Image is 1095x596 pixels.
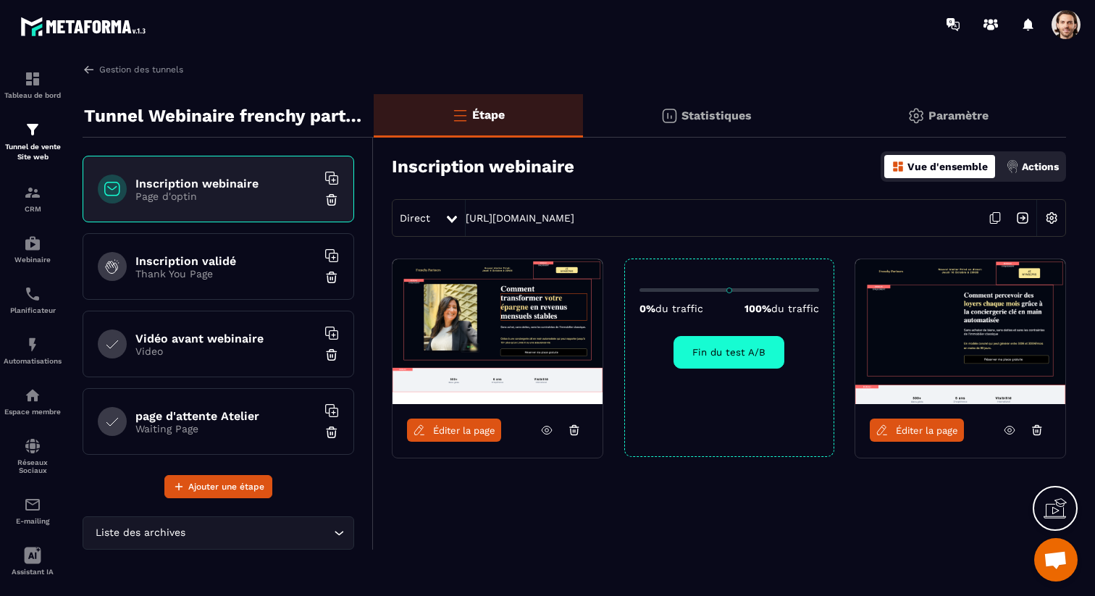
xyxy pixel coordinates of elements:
[1009,204,1036,232] img: arrow-next.bcc2205e.svg
[20,13,151,40] img: logo
[660,107,678,125] img: stats.20deebd0.svg
[407,419,501,442] a: Éditer la page
[433,425,495,436] span: Éditer la page
[4,110,62,173] a: formationformationTunnel de vente Site web
[83,63,183,76] a: Gestion des tunnels
[164,475,272,498] button: Ajouter une étape
[855,259,1065,404] img: image
[135,254,316,268] h6: Inscription validé
[744,303,819,314] p: 100%
[4,357,62,365] p: Automatisations
[674,336,784,369] button: Fin du test A/B
[472,108,505,122] p: Étape
[4,205,62,213] p: CRM
[4,408,62,416] p: Espace membre
[135,190,316,202] p: Page d'optin
[4,59,62,110] a: formationformationTableau de bord
[24,235,41,252] img: automations
[392,156,574,177] h3: Inscription webinaire
[324,193,339,207] img: trash
[393,259,603,404] img: image
[907,107,925,125] img: setting-gr.5f69749f.svg
[135,423,316,435] p: Waiting Page
[92,525,188,541] span: Liste des archives
[24,285,41,303] img: scheduler
[83,516,354,550] div: Search for option
[135,177,316,190] h6: Inscription webinaire
[451,106,469,124] img: bars-o.4a397970.svg
[135,345,316,357] p: Video
[4,306,62,314] p: Planificateur
[324,270,339,285] img: trash
[1022,161,1059,172] p: Actions
[4,568,62,576] p: Assistant IA
[135,332,316,345] h6: Vidéo avant webinaire
[24,336,41,353] img: automations
[24,70,41,88] img: formation
[1034,538,1078,582] div: Ouvrir le chat
[324,425,339,440] img: trash
[4,173,62,224] a: formationformationCRM
[400,212,430,224] span: Direct
[188,479,264,494] span: Ajouter une étape
[1006,160,1019,173] img: actions.d6e523a2.png
[24,184,41,201] img: formation
[4,256,62,264] p: Webinaire
[4,458,62,474] p: Réseaux Sociaux
[4,91,62,99] p: Tableau de bord
[4,376,62,427] a: automationsautomationsEspace membre
[4,517,62,525] p: E-mailing
[4,536,62,587] a: Assistant IA
[324,348,339,362] img: trash
[896,425,958,436] span: Éditer la page
[135,409,316,423] h6: page d'attente Atelier
[4,427,62,485] a: social-networksocial-networkRéseaux Sociaux
[84,101,363,130] p: Tunnel Webinaire frenchy partners
[4,274,62,325] a: schedulerschedulerPlanificateur
[1038,204,1065,232] img: setting-w.858f3a88.svg
[655,303,703,314] span: du traffic
[870,419,964,442] a: Éditer la page
[4,325,62,376] a: automationsautomationsAutomatisations
[24,496,41,513] img: email
[891,160,905,173] img: dashboard-orange.40269519.svg
[4,142,62,162] p: Tunnel de vente Site web
[466,212,574,224] a: [URL][DOMAIN_NAME]
[771,303,819,314] span: du traffic
[24,387,41,404] img: automations
[4,485,62,536] a: emailemailE-mailing
[639,303,703,314] p: 0%
[83,63,96,76] img: arrow
[4,224,62,274] a: automationsautomationsWebinaire
[135,268,316,280] p: Thank You Page
[24,121,41,138] img: formation
[928,109,989,122] p: Paramètre
[188,525,330,541] input: Search for option
[907,161,988,172] p: Vue d'ensemble
[681,109,752,122] p: Statistiques
[24,437,41,455] img: social-network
